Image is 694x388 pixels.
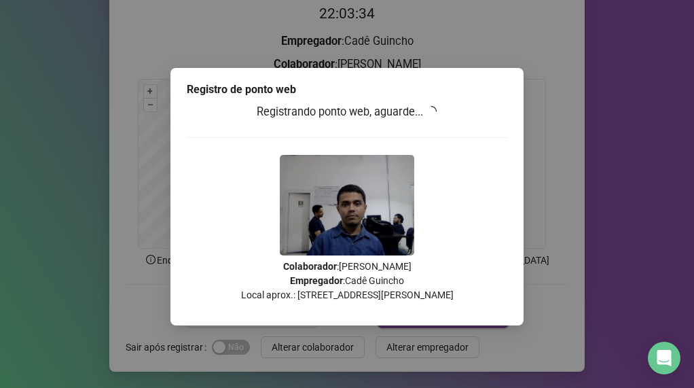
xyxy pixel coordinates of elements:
[280,155,414,255] img: Z
[187,260,507,302] p: : [PERSON_NAME] : Cadê Guincho Local aprox.: [STREET_ADDRESS][PERSON_NAME]
[187,82,507,98] div: Registro de ponto web
[187,103,507,121] h3: Registrando ponto web, aguarde...
[283,261,337,272] strong: Colaborador
[290,275,343,286] strong: Empregador
[426,105,438,118] span: loading
[648,342,680,374] div: Open Intercom Messenger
